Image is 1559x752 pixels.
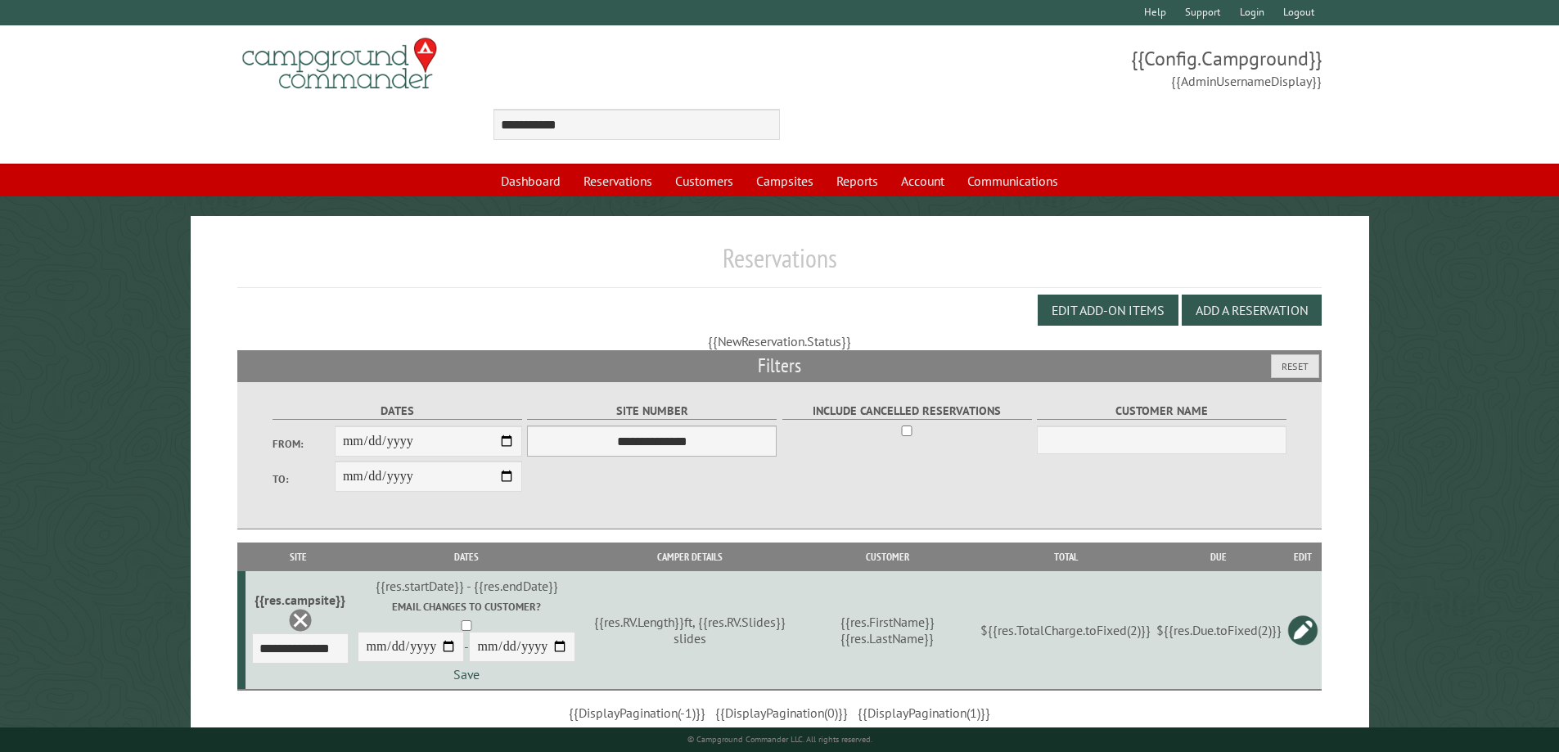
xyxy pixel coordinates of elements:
label: From: [273,436,335,452]
label: Dates [273,402,522,421]
a: Dashboard [491,165,570,196]
div: {{res.startDate}} - {{res.endDate}} [354,578,580,594]
label: Email changes to customer? [354,599,580,615]
span: {{DisplayPagination(1)}} [858,705,990,721]
label: To: [273,471,335,487]
td: {{res.RV.Length}}ft, {{res.RV.Slides}} slides [583,571,796,690]
a: Delete this reservation [288,608,313,633]
label: Site Number [527,402,777,421]
a: Campsites [746,165,823,196]
div: {{NewReservation.Status}} [237,332,1322,350]
span: {{DisplayPagination(-1)}} [569,705,705,721]
th: Edit [1284,543,1322,571]
th: Total [978,543,1153,571]
button: Edit Add-on Items [1038,295,1178,326]
h1: Reservations [237,242,1322,287]
th: Camper Details [583,543,796,571]
th: Site [246,543,351,571]
div: - [354,599,580,682]
label: Customer Name [1037,402,1286,421]
a: Account [891,165,954,196]
span: {{Config.Campground}} {{AdminUsernameDisplay}} [780,45,1322,91]
a: Save [453,666,480,682]
td: ${{res.Due.toFixed(2)}} [1154,571,1284,690]
label: Include Cancelled Reservations [782,402,1032,421]
td: ${{res.TotalCharge.toFixed(2)}} [978,571,1153,690]
th: Customer [796,543,978,571]
td: {{res.FirstName}} {{res.LastName}} [796,571,978,690]
a: Customers [665,165,743,196]
th: Due [1154,543,1284,571]
span: {{DisplayPagination(0)}} [715,705,848,721]
button: Reset [1271,354,1319,378]
a: Reports [827,165,888,196]
div: {{res.campsite}} [252,592,349,608]
small: © Campground Commander LLC. All rights reserved. [687,734,872,745]
a: Reservations [574,165,662,196]
button: Add a Reservation [1182,295,1322,326]
a: Communications [957,165,1068,196]
h2: Filters [237,350,1322,381]
th: Dates [351,543,583,571]
img: Campground Commander [237,32,442,96]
